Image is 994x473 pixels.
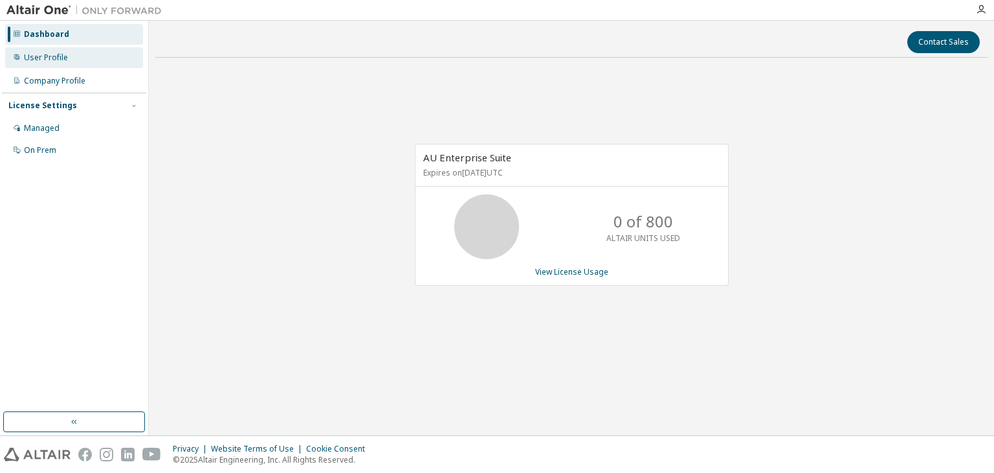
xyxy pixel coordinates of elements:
[423,167,717,178] p: Expires on [DATE] UTC
[24,145,56,156] div: On Prem
[211,444,306,454] div: Website Terms of Use
[24,29,69,40] div: Dashboard
[173,444,211,454] div: Privacy
[24,76,85,86] div: Company Profile
[606,233,680,244] p: ALTAIR UNITS USED
[6,4,168,17] img: Altair One
[8,100,77,111] div: License Settings
[423,151,511,164] span: AU Enterprise Suite
[78,448,92,461] img: facebook.svg
[613,211,673,233] p: 0 of 800
[24,52,68,63] div: User Profile
[173,454,373,465] p: © 2025 Altair Engineering, Inc. All Rights Reserved.
[121,448,135,461] img: linkedin.svg
[24,123,60,133] div: Managed
[907,31,980,53] button: Contact Sales
[306,444,373,454] div: Cookie Consent
[100,448,113,461] img: instagram.svg
[142,448,161,461] img: youtube.svg
[535,266,608,277] a: View License Usage
[4,448,71,461] img: altair_logo.svg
